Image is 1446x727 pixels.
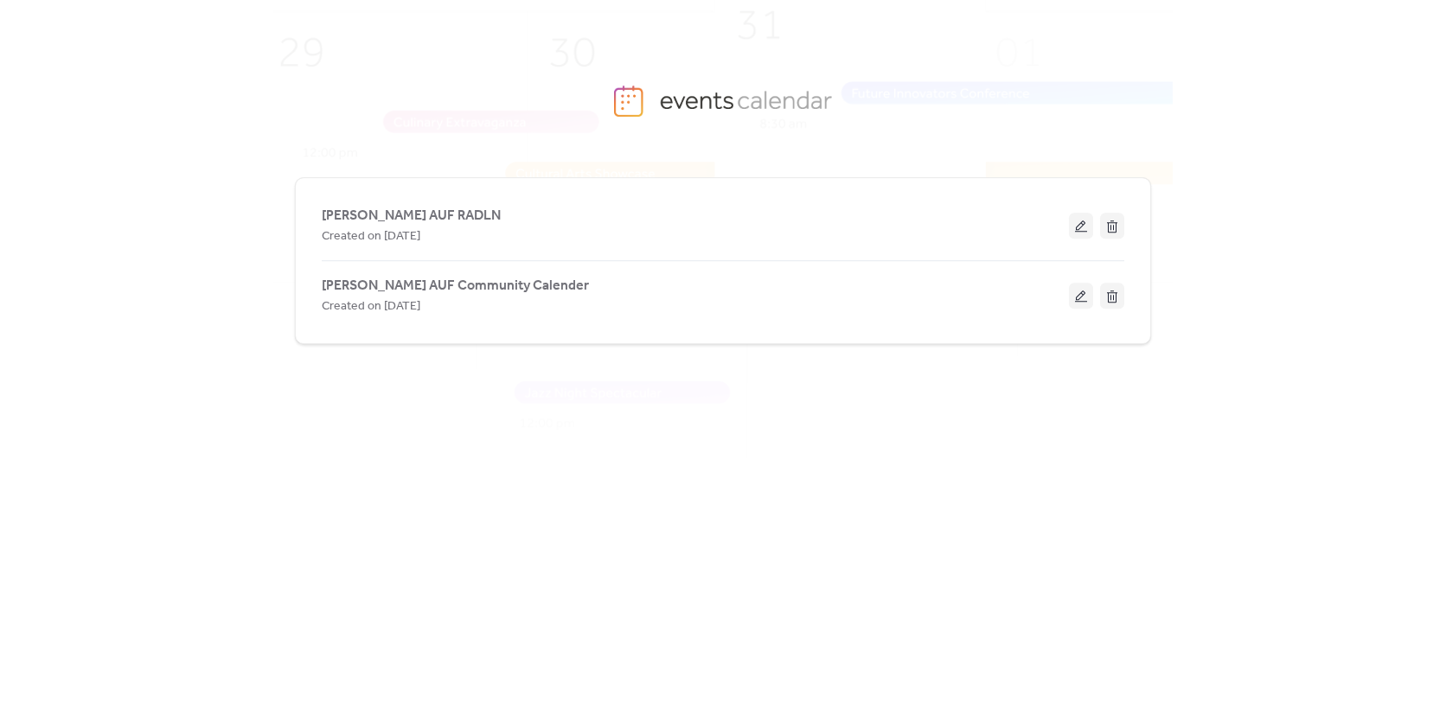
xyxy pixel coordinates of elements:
span: [PERSON_NAME] AUF RADLN [322,206,501,226]
span: Created on [DATE] [322,297,420,317]
a: [PERSON_NAME] AUF RADLN [322,211,501,220]
span: [PERSON_NAME] AUF Community Calender [322,276,589,297]
span: Created on [DATE] [322,226,420,247]
a: [PERSON_NAME] AUF Community Calender [322,281,589,290]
